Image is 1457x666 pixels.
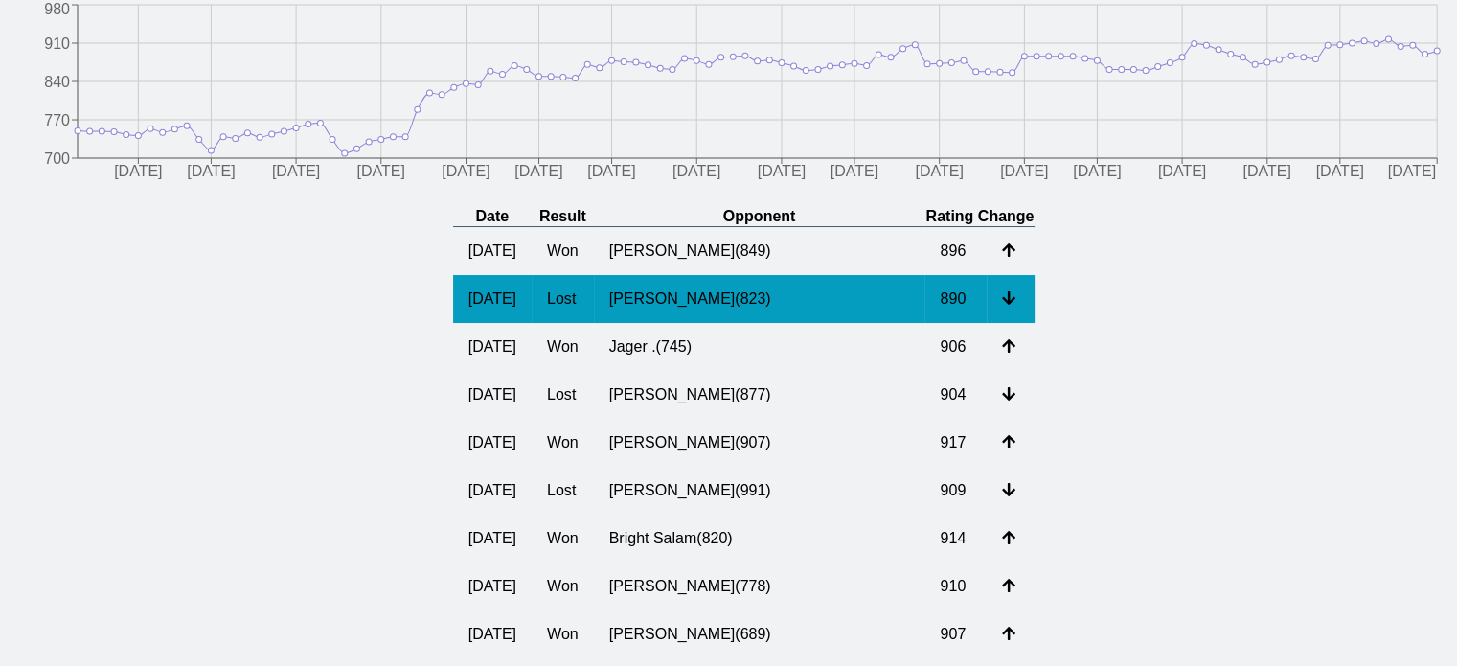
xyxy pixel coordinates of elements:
tspan: [DATE] [672,164,720,180]
td: Won [532,227,594,276]
td: Won [532,563,594,610]
tspan: 770 [44,112,70,128]
th: Result [532,207,594,227]
tspan: 980 [44,1,70,17]
tspan: [DATE] [514,164,562,180]
tspan: [DATE] [187,164,235,180]
td: [DATE] [453,323,532,371]
td: Jager . ( 745 ) [594,323,925,371]
td: 909 [924,467,986,515]
tspan: 700 [44,150,70,167]
tspan: [DATE] [1242,164,1290,180]
th: Date [453,207,532,227]
tspan: [DATE] [1388,164,1436,180]
tspan: [DATE] [831,164,878,180]
td: [PERSON_NAME] ( 849 ) [594,227,925,276]
td: [DATE] [453,563,532,610]
td: Bright Salam ( 820 ) [594,515,925,563]
td: Won [532,323,594,371]
td: [DATE] [453,467,532,515]
td: Won [532,610,594,658]
td: 910 [924,563,986,610]
tspan: [DATE] [1000,164,1048,180]
td: 907 [924,610,986,658]
td: Won [532,515,594,563]
tspan: [DATE] [442,164,489,180]
td: [PERSON_NAME] ( 689 ) [594,610,925,658]
td: 914 [924,515,986,563]
tspan: [DATE] [587,164,635,180]
tspan: [DATE] [1158,164,1206,180]
td: Won [532,419,594,467]
tspan: [DATE] [114,164,162,180]
td: Lost [532,275,594,323]
td: [DATE] [453,227,532,276]
tspan: [DATE] [357,164,405,180]
td: 890 [924,275,986,323]
td: [DATE] [453,371,532,419]
th: Rating Change [924,207,1035,227]
td: [PERSON_NAME] ( 877 ) [594,371,925,419]
td: 904 [924,371,986,419]
tspan: [DATE] [758,164,806,180]
td: [DATE] [453,610,532,658]
tspan: 840 [44,74,70,90]
td: [PERSON_NAME] ( 907 ) [594,419,925,467]
tspan: [DATE] [915,164,963,180]
tspan: [DATE] [1315,164,1363,180]
td: Lost [532,371,594,419]
td: [DATE] [453,419,532,467]
td: 906 [924,323,986,371]
tspan: [DATE] [272,164,320,180]
tspan: [DATE] [1073,164,1121,180]
th: Opponent [594,207,925,227]
td: [PERSON_NAME] ( 991 ) [594,467,925,515]
td: 917 [924,419,986,467]
td: 896 [924,227,986,276]
tspan: 910 [44,35,70,52]
td: [PERSON_NAME] ( 823 ) [594,275,925,323]
td: [PERSON_NAME] ( 778 ) [594,563,925,610]
td: [DATE] [453,275,532,323]
td: [DATE] [453,515,532,563]
td: Lost [532,467,594,515]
